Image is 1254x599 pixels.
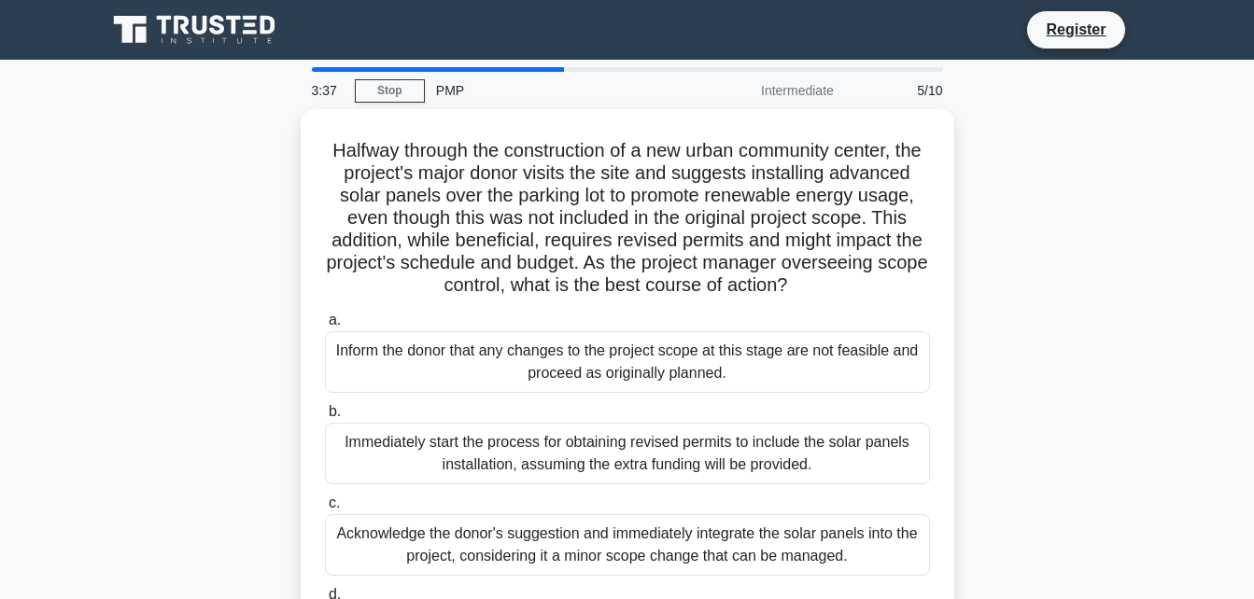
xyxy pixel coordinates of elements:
[329,495,340,510] span: c.
[355,79,425,103] a: Stop
[325,514,930,576] div: Acknowledge the donor's suggestion and immediately integrate the solar panels into the project, c...
[1035,18,1117,41] a: Register
[329,312,341,327] span: a.
[325,331,930,393] div: Inform the donor that any changes to the project scope at this stage are not feasible and proceed...
[682,72,845,109] div: Intermediate
[329,403,341,419] span: b.
[323,139,932,298] h5: Halfway through the construction of a new urban community center, the project's major donor visit...
[425,72,682,109] div: PMP
[845,72,954,109] div: 5/10
[301,72,355,109] div: 3:37
[325,423,930,484] div: Immediately start the process for obtaining revised permits to include the solar panels installat...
